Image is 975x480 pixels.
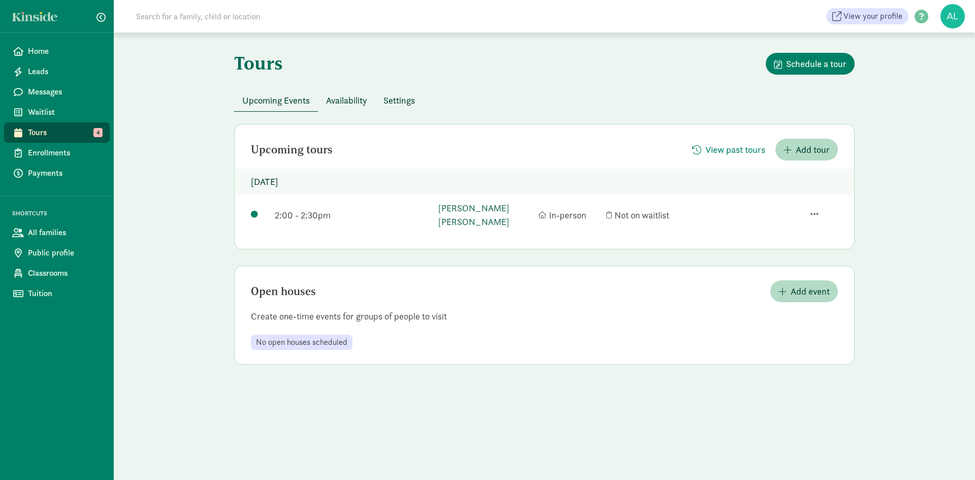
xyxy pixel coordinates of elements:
[606,208,701,222] div: Not on waitlist
[924,431,975,480] iframe: Chat Widget
[766,53,855,75] button: Schedule a tour
[826,8,908,24] a: View your profile
[791,284,830,298] span: Add event
[4,263,110,283] a: Classrooms
[684,144,773,156] a: View past tours
[235,310,854,323] p: Create one-time events for groups of people to visit
[705,143,765,156] span: View past tours
[275,208,433,222] div: 2:00 - 2:30pm
[770,280,838,302] button: Add event
[4,222,110,243] a: All families
[438,201,533,229] a: [PERSON_NAME] [PERSON_NAME]
[684,139,773,161] button: View past tours
[4,243,110,263] a: Public profile
[251,285,316,298] h2: Open houses
[383,93,415,107] span: Settings
[28,287,102,300] span: Tuition
[326,93,367,107] span: Availability
[786,57,847,71] span: Schedule a tour
[318,89,375,111] button: Availability
[256,338,347,347] span: No open houses scheduled
[234,89,318,111] button: Upcoming Events
[4,102,110,122] a: Waitlist
[4,122,110,143] a: Tours 4
[28,267,102,279] span: Classrooms
[28,147,102,159] span: Enrollments
[28,106,102,118] span: Waitlist
[93,128,103,137] span: 4
[234,53,283,73] h1: Tours
[375,89,423,111] button: Settings
[4,41,110,61] a: Home
[28,45,102,57] span: Home
[4,283,110,304] a: Tuition
[4,143,110,163] a: Enrollments
[4,82,110,102] a: Messages
[28,247,102,259] span: Public profile
[251,144,333,156] h2: Upcoming tours
[28,126,102,139] span: Tours
[4,163,110,183] a: Payments
[796,143,830,156] span: Add tour
[28,86,102,98] span: Messages
[242,93,310,107] span: Upcoming Events
[775,139,838,161] button: Add tour
[4,61,110,82] a: Leads
[130,6,415,26] input: Search for a family, child or location
[538,208,602,222] div: In-person
[28,227,102,239] span: All families
[28,66,102,78] span: Leads
[235,169,854,195] p: [DATE]
[28,167,102,179] span: Payments
[843,10,902,22] span: View your profile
